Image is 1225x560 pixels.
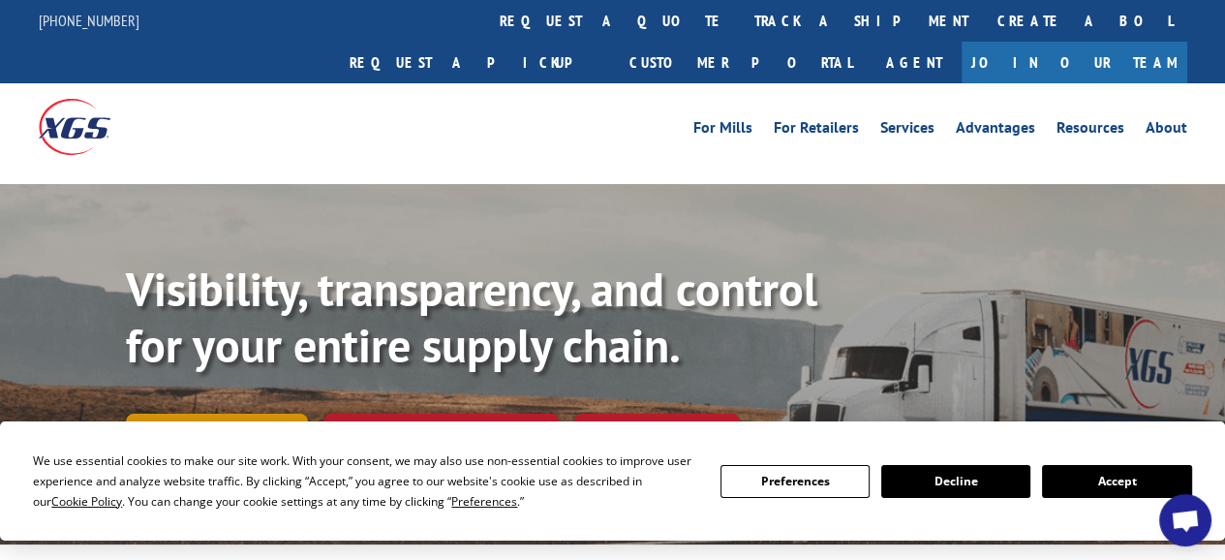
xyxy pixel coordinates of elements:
[867,42,962,83] a: Agent
[126,414,308,454] a: Track shipment
[51,493,122,510] span: Cookie Policy
[335,42,615,83] a: Request a pickup
[956,120,1035,141] a: Advantages
[962,42,1187,83] a: Join Our Team
[615,42,867,83] a: Customer Portal
[451,493,517,510] span: Preferences
[1057,120,1124,141] a: Resources
[881,465,1030,498] button: Decline
[1042,465,1191,498] button: Accept
[693,120,752,141] a: For Mills
[1159,494,1211,546] div: Open chat
[1146,120,1187,141] a: About
[720,465,870,498] button: Preferences
[323,414,559,455] a: Calculate transit time
[39,11,139,30] a: [PHONE_NUMBER]
[880,120,934,141] a: Services
[774,120,859,141] a: For Retailers
[574,414,740,455] a: XGS ASSISTANT
[33,451,696,512] div: We use essential cookies to make our site work. With your consent, we may also use non-essential ...
[126,259,817,375] b: Visibility, transparency, and control for your entire supply chain.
